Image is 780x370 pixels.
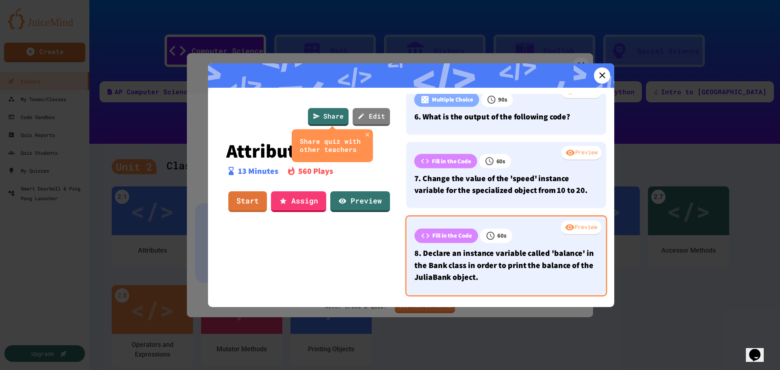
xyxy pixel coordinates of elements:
a: Edit [353,108,390,126]
a: Assign [271,191,326,212]
p: 60 s [497,231,507,240]
a: Share [308,108,349,126]
p: Multiple Choice [432,95,473,104]
p: 560 Plays [298,165,333,177]
p: 13 Minutes [238,165,278,177]
p: 7. Change the value of the 'speed' instance variable for the specialized object from 10 to 20. [414,172,598,196]
div: Preview [561,146,601,160]
button: close [362,130,373,140]
div: Preview [561,84,601,99]
a: Preview [330,191,390,212]
p: Fill in the Code [432,156,471,165]
iframe: chat widget [746,338,772,362]
p: 6. What is the output of the following code? [414,110,598,122]
p: 90 s [498,95,507,104]
p: 60 s [496,156,506,165]
a: Start [228,191,267,212]
div: Share quiz with other teachers [300,137,365,154]
p: Attributes [226,140,390,161]
p: Fill in the Code [432,231,472,240]
p: 8. Declare an instance variable called 'balance' in the Bank class in order to print the balance ... [414,247,598,283]
div: Preview [561,220,601,235]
